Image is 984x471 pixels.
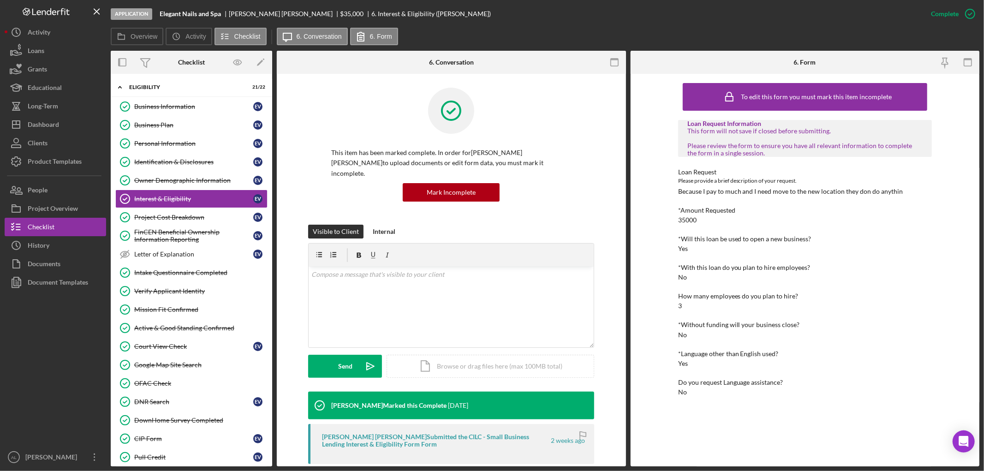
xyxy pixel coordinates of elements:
[5,199,106,218] a: Project Overview
[134,417,267,424] div: DownHome Survey Completed
[23,448,83,469] div: [PERSON_NAME]
[678,321,932,328] div: *Without funding will your business close?
[115,429,268,448] a: CIP FormEV
[678,360,688,367] div: Yes
[678,292,932,300] div: How many employees do you plan to hire?
[253,157,262,167] div: E V
[253,250,262,259] div: E V
[28,181,48,202] div: People
[253,213,262,222] div: E V
[249,84,265,90] div: 21 / 22
[953,430,975,453] div: Open Intercom Messenger
[134,287,267,295] div: Verify Applicant Identity
[115,374,268,393] a: OFAC Check
[931,5,959,23] div: Complete
[131,33,157,40] label: Overview
[5,23,106,42] button: Activity
[134,250,253,258] div: Letter of Explanation
[308,225,364,238] button: Visible to Client
[373,225,395,238] div: Internal
[115,393,268,411] a: DNR SearchEV
[134,177,253,184] div: Owner Demographic Information
[678,245,688,252] div: Yes
[28,23,50,44] div: Activity
[5,255,106,273] button: Documents
[28,42,44,62] div: Loans
[134,103,253,110] div: Business Information
[340,10,364,18] span: $35,000
[28,199,78,220] div: Project Overview
[115,337,268,356] a: Court View CheckEV
[115,116,268,134] a: Business PlanEV
[678,388,687,396] div: No
[134,343,253,350] div: Court View Check
[678,274,687,281] div: No
[5,60,106,78] button: Grants
[253,397,262,406] div: E V
[5,42,106,60] button: Loans
[297,33,342,40] label: 6. Conversation
[134,121,253,129] div: Business Plan
[687,120,923,127] div: Loan Request Information
[28,60,47,81] div: Grants
[115,208,268,227] a: Project Cost BreakdownEV
[678,264,932,271] div: *With this loan do you plan to hire employees?
[115,319,268,337] a: Active & Good Standing Confirmed
[5,273,106,292] button: Document Templates
[28,78,62,99] div: Educational
[5,97,106,115] button: Long-Term
[178,59,205,66] div: Checklist
[5,78,106,97] a: Educational
[338,355,352,378] div: Send
[134,306,267,313] div: Mission Fit Confirmed
[115,300,268,319] a: Mission Fit Confirmed
[5,152,106,171] button: Product Templates
[331,148,571,179] p: This item has been marked complete. In order for [PERSON_NAME] [PERSON_NAME] to upload documents ...
[741,93,892,101] div: To edit this form you must mark this item incomplete
[403,183,500,202] button: Mark Incomplete
[134,361,267,369] div: Google Map Site Search
[28,273,88,294] div: Document Templates
[253,176,262,185] div: E V
[111,8,152,20] div: Application
[115,263,268,282] a: Intake Questionnaire Completed
[134,453,253,461] div: Pull Credit
[678,207,932,214] div: *Amount Requested
[134,324,267,332] div: Active & Good Standing Confirmed
[5,181,106,199] a: People
[134,228,253,243] div: FinCEN Beneficial Ownership Information Reporting
[115,448,268,466] a: Pull CreditEV
[794,59,816,66] div: 6. Form
[115,97,268,116] a: Business InformationEV
[253,434,262,443] div: E V
[678,302,682,310] div: 3
[28,134,48,155] div: Clients
[678,188,903,195] div: Because I pay to much and I need move to the new location they don do anythin
[229,10,340,18] div: [PERSON_NAME] [PERSON_NAME]
[5,115,106,134] button: Dashboard
[134,398,253,405] div: DNR Search
[129,84,242,90] div: Eligibility
[115,190,268,208] a: Interest & EligibilityEV
[678,216,697,224] div: 35000
[5,236,106,255] button: History
[115,171,268,190] a: Owner Demographic InformationEV
[253,139,262,148] div: E V
[115,134,268,153] a: Personal InformationEV
[331,402,447,409] div: [PERSON_NAME] Marked this Complete
[28,152,82,173] div: Product Templates
[115,153,268,171] a: Identification & DisclosuresEV
[134,214,253,221] div: Project Cost Breakdown
[678,331,687,339] div: No
[5,134,106,152] button: Clients
[5,218,106,236] button: Checklist
[28,97,58,118] div: Long-Term
[678,350,932,358] div: *Language other than English used?
[215,28,267,45] button: Checklist
[678,168,932,176] div: Loan Request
